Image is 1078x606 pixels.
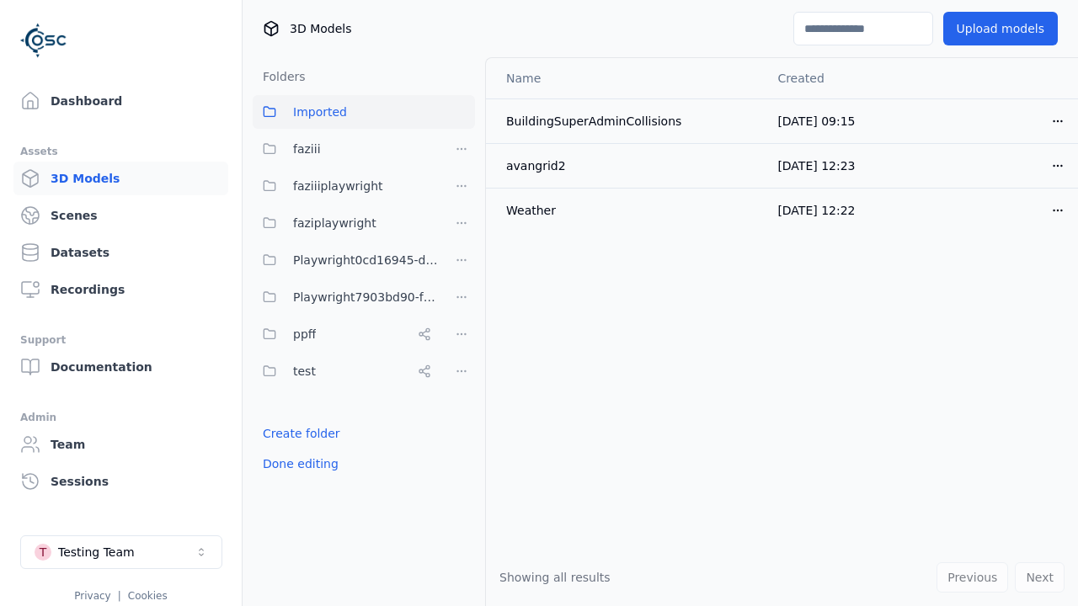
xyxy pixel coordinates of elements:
span: [DATE] 12:23 [777,159,855,173]
button: Upload models [943,12,1058,45]
div: Assets [20,141,221,162]
button: faziplaywright [253,206,438,240]
a: Scenes [13,199,228,232]
button: test [253,354,438,388]
span: Imported [293,102,347,122]
span: Playwright7903bd90-f1ee-40e5-8689-7a943bbd43ef [293,287,438,307]
span: [DATE] 12:22 [777,204,855,217]
h3: Folders [253,68,306,85]
a: Dashboard [13,84,228,118]
button: Select a workspace [20,535,222,569]
a: Create folder [263,425,340,442]
a: Privacy [74,590,110,602]
div: T [35,544,51,561]
span: faziii [293,139,321,159]
button: ppff [253,317,438,351]
a: Sessions [13,465,228,498]
th: Created [764,58,921,98]
button: Playwright0cd16945-d24c-45f9-a8ba-c74193e3fd84 [253,243,438,277]
img: Logo [20,17,67,64]
a: Datasets [13,236,228,269]
a: Documentation [13,350,228,384]
div: avangrid2 [506,157,750,174]
span: test [293,361,316,381]
span: ppff [293,324,316,344]
th: Name [486,58,764,98]
span: faziplaywright [293,213,376,233]
div: BuildingSuperAdminCollisions [506,113,750,130]
button: faziiiplaywright [253,169,438,203]
span: faziiiplaywright [293,176,383,196]
span: Playwright0cd16945-d24c-45f9-a8ba-c74193e3fd84 [293,250,438,270]
a: 3D Models [13,162,228,195]
a: Team [13,428,228,461]
span: [DATE] 09:15 [777,114,855,128]
div: Testing Team [58,544,135,561]
button: Create folder [253,418,350,449]
div: Admin [20,407,221,428]
a: Recordings [13,273,228,306]
button: Done editing [253,449,349,479]
span: Showing all results [499,571,611,584]
div: Weather [506,202,750,219]
button: Imported [253,95,475,129]
span: 3D Models [290,20,351,37]
div: Support [20,330,221,350]
span: | [118,590,121,602]
button: faziii [253,132,438,166]
a: Cookies [128,590,168,602]
button: Playwright7903bd90-f1ee-40e5-8689-7a943bbd43ef [253,280,438,314]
